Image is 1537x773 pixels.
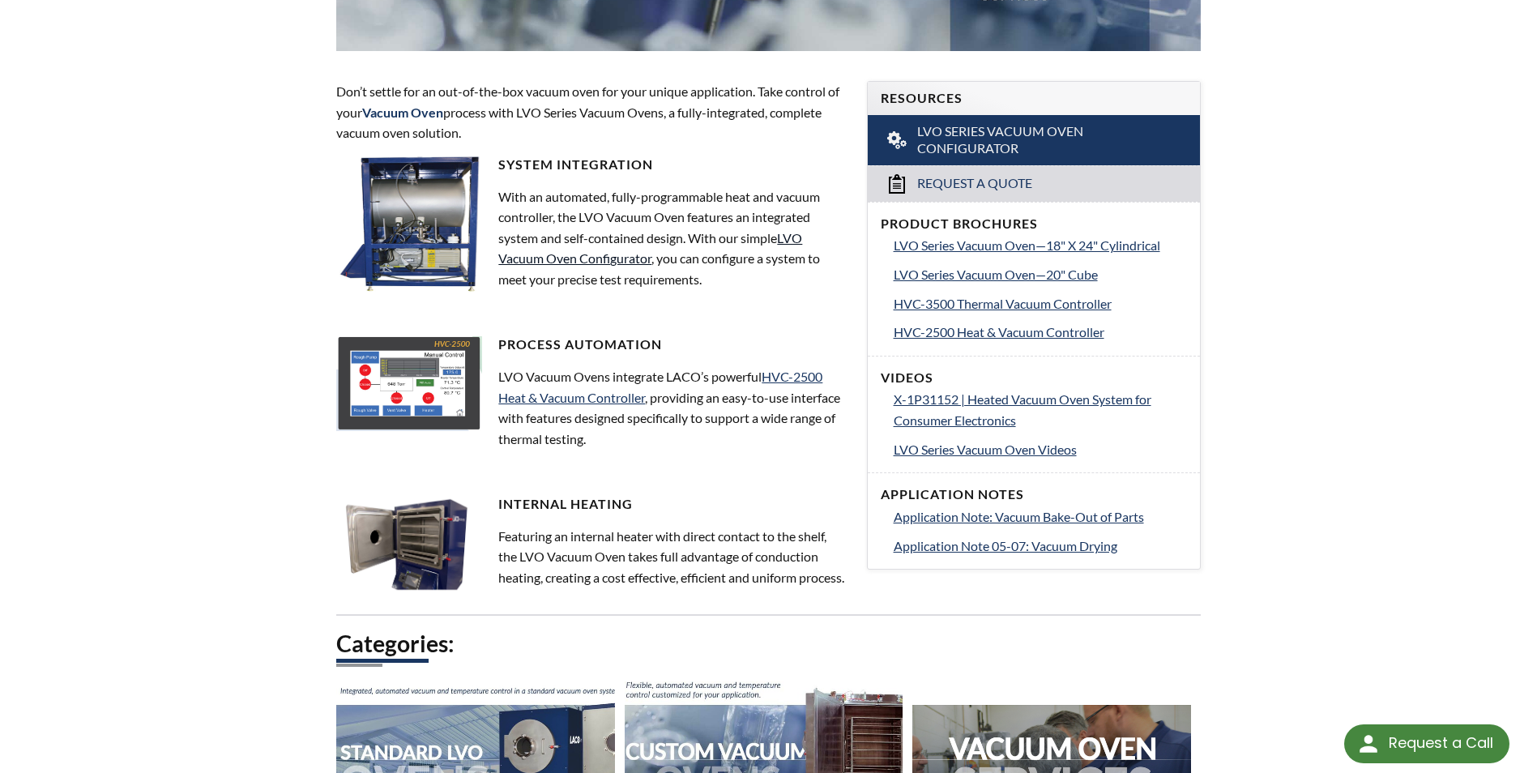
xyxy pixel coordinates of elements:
[894,442,1077,457] span: LVO Series Vacuum Oven Videos
[917,175,1032,192] span: Request a Quote
[894,237,1160,253] span: LVO Series Vacuum Oven—18" X 24" Cylindrical
[894,391,1151,428] span: X-1P31152 | Heated Vacuum Oven System for Consumer Electronics
[894,267,1098,282] span: LVO Series Vacuum Oven—20" Cube
[1389,724,1493,762] div: Request a Call
[894,324,1104,340] span: HVC-2500 Heat & Vacuum Controller
[894,322,1187,343] a: HVC-2500 Heat & Vacuum Controller
[336,629,1200,659] h2: Categories:
[336,156,847,173] h4: System Integration
[881,216,1187,233] h4: Product Brochures
[1344,724,1509,763] div: Request a Call
[894,264,1187,285] a: LVO Series Vacuum Oven—20" Cube
[362,105,443,120] strong: Vacuum Oven
[881,90,1187,107] h4: Resources
[498,369,822,405] a: HVC-2500 Heat & Vacuum Controller
[917,123,1152,157] span: LVO Series Vacuum Oven Configurator
[894,235,1187,256] a: LVO Series Vacuum Oven—18" X 24" Cylindrical
[894,536,1187,557] a: Application Note 05-07: Vacuum Drying
[336,336,847,353] h4: Process Automation
[894,389,1187,430] a: X-1P31152 | Heated Vacuum Oven System for Consumer Electronics
[336,366,847,449] p: LVO Vacuum Ovens integrate LACO’s powerful , providing an easy-to-use interface with features des...
[894,509,1144,524] span: Application Note: Vacuum Bake-Out of Parts
[336,526,847,588] p: Featuring an internal heater with direct contact to the shelf, the LVO Vacuum Oven takes full adv...
[894,296,1112,311] span: HVC-3500 Thermal Vacuum Controller
[868,165,1200,202] a: Request a Quote
[336,496,847,513] h4: Internal Heating
[881,486,1187,503] h4: Application Notes
[336,186,847,290] p: With an automated, fully-programmable heat and vacuum controller, the LVO Vacuum Oven features an...
[336,496,498,593] img: LVO-4-shelves.jpg
[894,293,1187,314] a: HVC-3500 Thermal Vacuum Controller
[336,156,498,293] img: LVO-H_side2.jpg
[894,439,1187,460] a: LVO Series Vacuum Oven Videos
[336,81,847,143] p: Don’t settle for an out-of-the-box vacuum oven for your unique application. Take control of your ...
[881,369,1187,386] h4: Videos
[336,336,498,431] img: LVO-2500.jpg
[868,115,1200,165] a: LVO Series Vacuum Oven Configurator
[1356,731,1381,757] img: round button
[894,506,1187,527] a: Application Note: Vacuum Bake-Out of Parts
[894,538,1117,553] span: Application Note 05-07: Vacuum Drying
